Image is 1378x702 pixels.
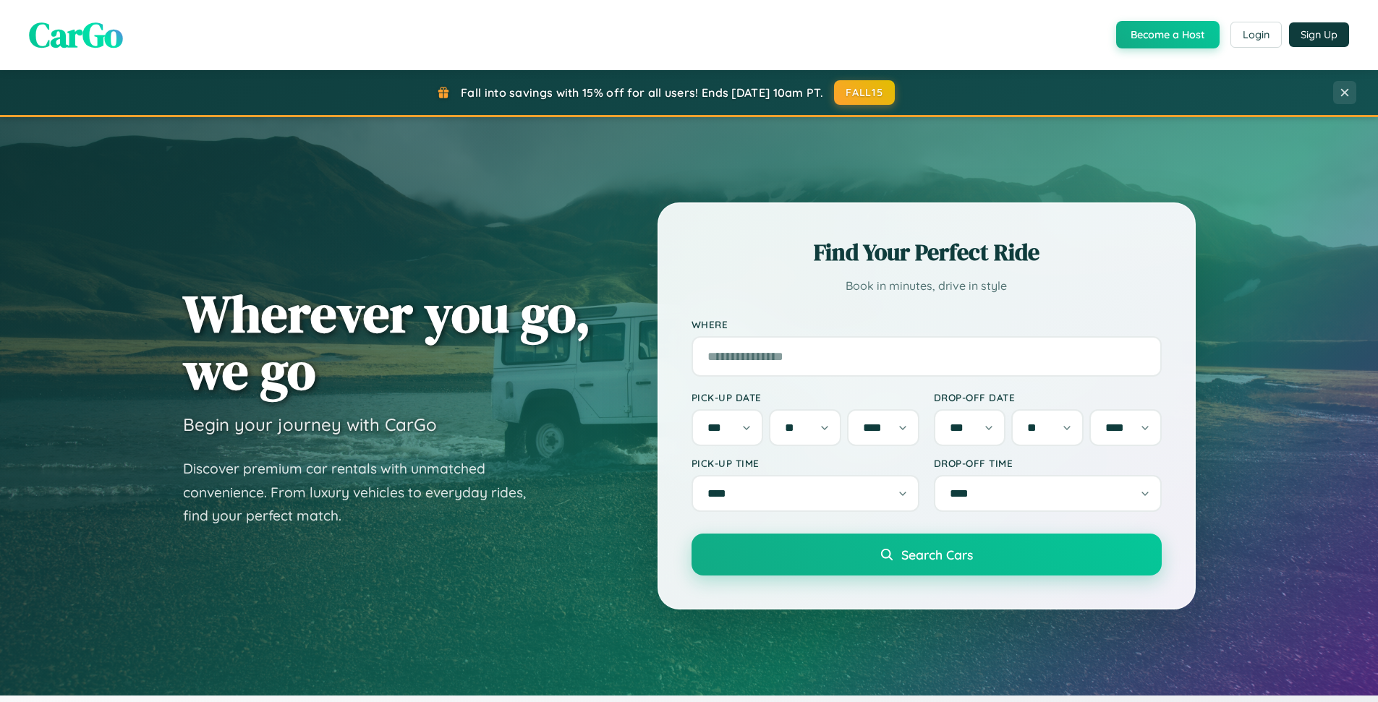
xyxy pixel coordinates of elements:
[29,11,123,59] span: CarGo
[934,457,1162,469] label: Drop-off Time
[934,391,1162,403] label: Drop-off Date
[692,236,1162,268] h2: Find Your Perfect Ride
[461,85,823,100] span: Fall into savings with 15% off for all users! Ends [DATE] 10am PT.
[692,275,1162,296] p: Book in minutes, drive in style
[692,318,1162,330] label: Where
[1116,21,1220,48] button: Become a Host
[834,80,895,105] button: FALL15
[1289,22,1349,47] button: Sign Up
[692,457,919,469] label: Pick-up Time
[183,414,437,435] h3: Begin your journey with CarGo
[692,391,919,403] label: Pick-up Date
[692,534,1162,575] button: Search Cars
[1230,22,1282,48] button: Login
[901,547,973,562] span: Search Cars
[183,457,545,528] p: Discover premium car rentals with unmatched convenience. From luxury vehicles to everyday rides, ...
[183,285,591,399] h1: Wherever you go, we go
